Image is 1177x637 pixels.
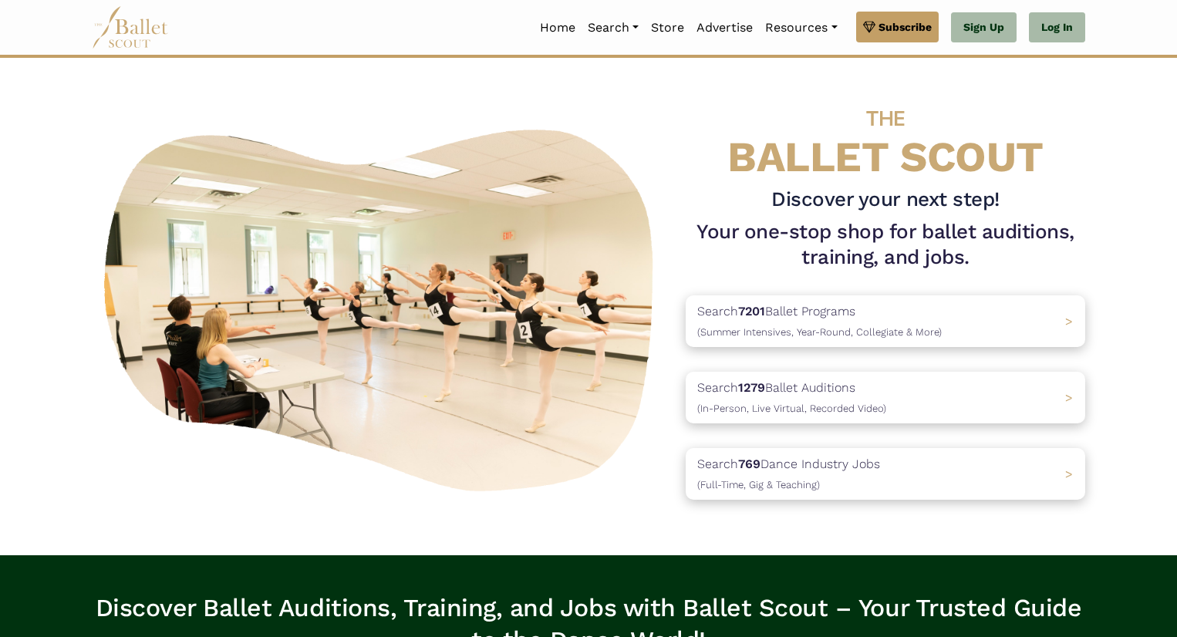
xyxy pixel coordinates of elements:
[738,304,765,318] b: 7201
[697,326,942,338] span: (Summer Intensives, Year-Round, Collegiate & More)
[534,12,582,44] a: Home
[697,302,942,341] p: Search Ballet Programs
[697,403,886,414] span: (In-Person, Live Virtual, Recorded Video)
[645,12,690,44] a: Store
[690,12,759,44] a: Advertise
[738,380,765,395] b: 1279
[759,12,843,44] a: Resources
[697,479,820,490] span: (Full-Time, Gig & Teaching)
[1065,467,1073,481] span: >
[856,12,939,42] a: Subscribe
[686,295,1085,347] a: Search7201Ballet Programs(Summer Intensives, Year-Round, Collegiate & More)>
[879,19,932,35] span: Subscribe
[686,448,1085,500] a: Search769Dance Industry Jobs(Full-Time, Gig & Teaching) >
[1065,314,1073,329] span: >
[866,106,905,131] span: THE
[686,89,1085,180] h4: BALLET SCOUT
[686,187,1085,213] h3: Discover your next step!
[951,12,1017,43] a: Sign Up
[1065,390,1073,405] span: >
[1029,12,1085,43] a: Log In
[582,12,645,44] a: Search
[738,457,760,471] b: 769
[686,219,1085,271] h1: Your one-stop shop for ballet auditions, training, and jobs.
[697,454,880,494] p: Search Dance Industry Jobs
[92,113,673,501] img: A group of ballerinas talking to each other in a ballet studio
[863,19,875,35] img: gem.svg
[686,372,1085,423] a: Search1279Ballet Auditions(In-Person, Live Virtual, Recorded Video) >
[697,378,886,417] p: Search Ballet Auditions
